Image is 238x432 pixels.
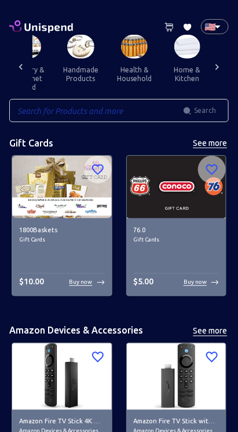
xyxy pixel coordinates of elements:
button: health & household [108,58,161,90]
img: Home & Kitchen [174,35,200,58]
button: handmade products [54,58,108,90]
img: Health & Household [121,35,148,58]
div: 🇺🇸 [201,19,229,34]
p: Buy now [69,278,93,287]
button: See more [192,324,229,339]
img: Amazon Fire TV Stick with Alexa Voice Remote (includes TV controls), free &amp; live TV without c... [127,343,226,409]
h5: Gift Cards [9,137,53,149]
span: Gift Cards [134,235,219,244]
span: $ 5.00 [134,277,154,287]
span: $ 10.00 [19,277,44,287]
h6: Amazon Fire TV Stick with Alexa Voice Remote (includes TV controls), free &amp; live TV without c... [134,417,219,427]
h6: 76.0 [134,225,219,236]
button: home & kitchen [161,58,213,90]
span: Gift Cards [19,235,105,244]
input: Search for Products and more [9,99,183,122]
p: Buy now [184,278,207,287]
button: See more [192,136,229,151]
img: 1800Baskets image [12,156,112,218]
span: Search [194,105,216,116]
img: Amazon Fire TV Stick 4K Max streaming device, Wi-Fi 6, Alexa Voice Remote (includes TV controls) ... [12,343,112,409]
h6: Amazon Fire TV Stick 4K Max streaming device, Wi-Fi 6, Alexa Voice Remote (includes TV controls) [19,417,105,427]
p: 🇺🇸 [204,20,210,34]
img: 76.0 image [127,156,226,218]
h6: 1800Baskets [19,225,105,236]
h5: Amazon Devices & Accessories [9,325,143,337]
img: Handmade Products [67,35,94,58]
